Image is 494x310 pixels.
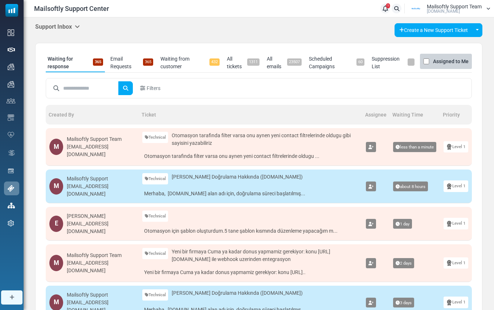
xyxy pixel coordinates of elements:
[67,212,135,220] div: [PERSON_NAME]
[393,258,414,268] span: 2 days
[67,291,135,299] div: Mailsoftly Support
[49,139,63,155] div: M
[49,178,63,195] div: M
[8,64,14,70] img: campaigns-icon.png
[142,225,359,237] a: Otomasyon için şablon oluşturdum.5 tane şablon kısmında düzenleme yapacağım m...
[49,216,63,232] div: E
[67,135,135,143] div: Mailsoftly Support Team
[389,105,440,125] th: Waiting Time
[8,29,14,36] img: dashboard-icon.svg
[393,142,436,152] span: less than a minute
[142,173,168,184] a: Technical
[407,3,490,14] a: User Logo Mailsoftly Support Team [DOMAIN_NAME]
[225,53,262,72] a: All tickets1311
[8,168,14,174] img: landing_pages.svg
[5,4,18,17] img: mailsoftly_icon_blue_white.svg
[393,181,428,192] span: about 8 hours
[7,98,15,103] img: contacts-icon.svg
[172,289,303,297] span: [PERSON_NAME] Doğrulama Hakkında ([DOMAIN_NAME])
[8,81,14,87] img: campaigns-icon.png
[356,58,364,66] span: 60
[444,141,468,152] a: Level 1
[142,267,359,278] a: Yeni bir firmaya Cuma ya kadar donus yapmamiz gerekiyor: konu [URL]..
[109,53,155,72] a: Email Requests365
[142,132,168,143] a: Technical
[407,3,425,14] img: User Logo
[172,248,359,263] span: Yeni bir firmaya Cuma ya kadar donus yapmamiz gerekiyor: konu [URL][DOMAIN_NAME] ile webhook uzer...
[142,289,168,301] a: Technical
[8,114,14,121] img: email-templates-icon.svg
[444,180,468,192] a: Level 1
[67,143,135,158] div: [EMAIL_ADDRESS][DOMAIN_NAME]
[209,58,220,66] span: 432
[67,252,135,259] div: Mailsoftly Support Team
[444,297,468,308] a: Level 1
[67,220,135,235] div: [EMAIL_ADDRESS][DOMAIN_NAME]
[172,173,303,181] span: [PERSON_NAME] Doğrulama Hakkında ([DOMAIN_NAME])
[307,53,366,72] a: Scheduled Campaigns60
[444,257,468,269] a: Level 1
[67,183,135,198] div: [EMAIL_ADDRESS][DOMAIN_NAME]
[8,185,14,192] img: support-icon-active.svg
[247,58,260,66] span: 1311
[427,9,460,13] span: [DOMAIN_NAME]
[370,53,417,72] a: Suppression List
[34,4,109,13] span: Mailsoftly Support Center
[265,53,303,72] a: All emails23507
[35,23,80,30] h5: Support Inbox
[8,220,14,227] img: settings-icon.svg
[433,57,469,66] label: Assigned to Me
[93,58,103,66] span: 365
[143,58,153,66] span: 365
[287,58,302,66] span: 23507
[380,4,390,13] a: 1
[147,85,160,92] span: Filters
[362,105,389,125] th: Assignee
[46,53,105,72] a: Waiting for response365
[172,132,359,147] span: Otomasyon tarafinda filter varsa onu aynen yeni contact filtrelerinde oldugu gibi sayisini yazabi...
[142,248,168,259] a: Technical
[139,105,363,125] th: Ticket
[427,4,482,9] span: Mailsoftly Support Team
[67,175,135,183] div: Mailsoftly Support
[142,151,359,162] a: Otomasyon tarafinda filter varsa onu aynen yeni contact filtrelerinde oldugu ...
[440,105,472,125] th: Priority
[395,23,473,37] a: Create a New Support Ticket
[67,259,135,274] div: [EMAIL_ADDRESS][DOMAIN_NAME]
[393,219,412,229] span: 1 day
[386,3,390,8] span: 1
[46,105,139,125] th: Created By
[8,149,16,157] img: workflow.svg
[142,188,359,199] a: Merhaba, [DOMAIN_NAME] alan adı için, doğrulama süreci başlatılmış...
[159,53,221,72] a: Waiting from customer432
[142,211,168,222] a: Technical
[49,255,63,271] div: M
[8,132,14,138] img: domain-health-icon.svg
[393,298,414,308] span: 3 days
[444,218,468,229] a: Level 1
